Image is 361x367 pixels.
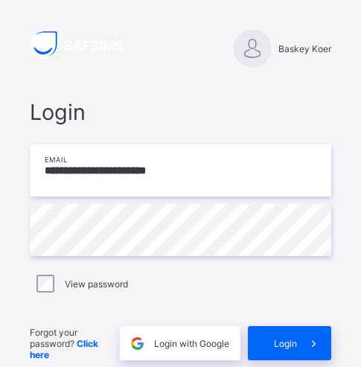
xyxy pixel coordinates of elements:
[30,99,331,125] span: Login
[30,338,98,360] a: Click here
[154,338,229,349] span: Login with Google
[129,335,146,352] img: google.396cfc9801f0270233282035f929180a.svg
[30,30,141,59] img: SAFSIMS Logo
[278,43,331,54] span: Baskey Koer
[274,338,297,349] span: Login
[30,327,98,360] span: Forgot your password?
[65,278,128,290] label: View password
